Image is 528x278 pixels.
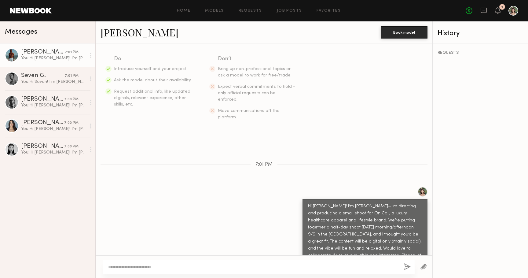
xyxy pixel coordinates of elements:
[255,162,273,167] span: 7:01 PM
[308,203,422,266] div: Hi [PERSON_NAME]! I’m [PERSON_NAME]—I’m directing and producing a small shoot for On Call, a luxu...
[21,102,86,108] div: You: Hi [PERSON_NAME]! I’m [PERSON_NAME]—I’m directing and producing a small shoot for On Call, a...
[21,150,86,155] div: You: Hi [PERSON_NAME]! I’m [PERSON_NAME]—I’m directing and producing a small shoot for On Call, a...
[21,143,64,150] div: [PERSON_NAME]
[114,55,192,63] div: Do
[205,9,224,13] a: Models
[114,78,192,82] span: Ask the model about their availability.
[101,26,178,39] a: [PERSON_NAME]
[21,73,65,79] div: Seven G.
[381,29,427,35] a: Book model
[218,55,296,63] div: Don’t
[177,9,191,13] a: Home
[5,28,37,35] span: Messages
[501,6,503,9] div: 1
[64,97,79,102] div: 7:00 PM
[64,144,79,150] div: 7:00 PM
[21,96,64,102] div: [PERSON_NAME]
[114,67,187,71] span: Introduce yourself and your project.
[21,49,65,55] div: [PERSON_NAME]
[65,73,79,79] div: 7:01 PM
[218,67,291,77] span: Bring up non-professional topics or ask a model to work for free/trade.
[218,85,295,102] span: Expect verbal commitments to hold - only official requests can be enforced.
[317,9,341,13] a: Favorites
[65,50,79,55] div: 7:01 PM
[64,120,79,126] div: 7:00 PM
[438,30,523,37] div: History
[438,51,523,55] div: REQUESTS
[277,9,302,13] a: Job Posts
[239,9,262,13] a: Requests
[21,126,86,132] div: You: Hi [PERSON_NAME]! I’m [PERSON_NAME]—I’m directing and producing a small shoot for On Call, a...
[218,109,280,119] span: Move communications off the platform.
[21,79,86,85] div: You: Hi Seven! I’m [PERSON_NAME]—I’m directing and producing a small shoot for On Call, a luxury ...
[381,26,427,39] button: Book model
[21,55,86,61] div: You: Hi [PERSON_NAME]! I’m [PERSON_NAME]—I’m directing and producing a small shoot for On Call, a...
[21,120,64,126] div: [PERSON_NAME]
[114,90,190,106] span: Request additional info, like updated digitals, relevant experience, other skills, etc.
